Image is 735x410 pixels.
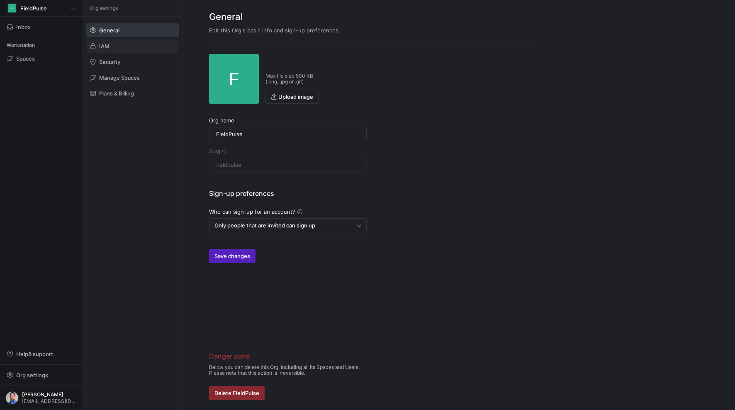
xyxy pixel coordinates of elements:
a: Plans & Billing [86,86,179,100]
a: General [86,23,179,37]
a: Spaces [3,51,79,66]
div: F [8,4,16,12]
span: Security [99,59,120,65]
button: https://lh3.googleusercontent.com/a/ACg8ocJFn1IY54-odtKk72L7mdPcrNg9NesdZRXqNkWDU7iwGQPYy-my=s96-... [3,389,79,407]
img: https://lh3.googleusercontent.com/a/ACg8ocJFn1IY54-odtKk72L7mdPcrNg9NesdZRXqNkWDU7iwGQPYy-my=s96-c [5,391,19,405]
a: Security [86,55,179,69]
span: Save changes [214,253,250,259]
span: FieldPulse [20,5,47,12]
a: Manage Spaces [86,71,179,85]
div: Workstation [3,39,79,51]
h3: Sign-up preferences [209,188,367,198]
span: IAM [99,43,110,49]
a: IAM [86,39,179,53]
span: [EMAIL_ADDRESS][DOMAIN_NAME] [22,398,77,404]
button: Help& support [3,347,79,361]
button: Save changes [209,249,256,263]
span: Org settings [16,372,48,378]
span: Upload image [278,93,313,100]
span: Spaces [16,55,35,62]
p: Max file size 500 KB (.png, .jpg or .gif) [265,73,319,85]
span: Help & support [16,351,53,357]
h2: General [209,10,529,24]
span: [PERSON_NAME] [22,392,77,398]
span: Inbox [16,24,31,30]
div: F [209,54,259,104]
h3: Danger zone [209,351,367,361]
span: Slug [209,148,220,154]
a: Org settings [3,373,79,379]
button: Inbox [3,20,79,34]
span: Plans & Billing [99,90,134,97]
p: Edit this Org's basic info and sign-up preferences. [209,27,529,34]
span: Org settings [90,5,118,11]
button: Upload image [265,90,319,104]
span: Manage Spaces [99,74,140,81]
span: General [99,27,119,34]
span: Org name [209,117,234,124]
span: Delete FieldPulse [214,390,259,396]
span: Only people that are invited can sign up [214,222,315,229]
p: Below you can delete this Org, including all its Spaces and Users. Please note that this action i... [209,364,367,376]
button: Delete FieldPulse [209,386,265,400]
button: Org settings [3,368,79,382]
span: Who can sign-up for an account? [209,208,295,215]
